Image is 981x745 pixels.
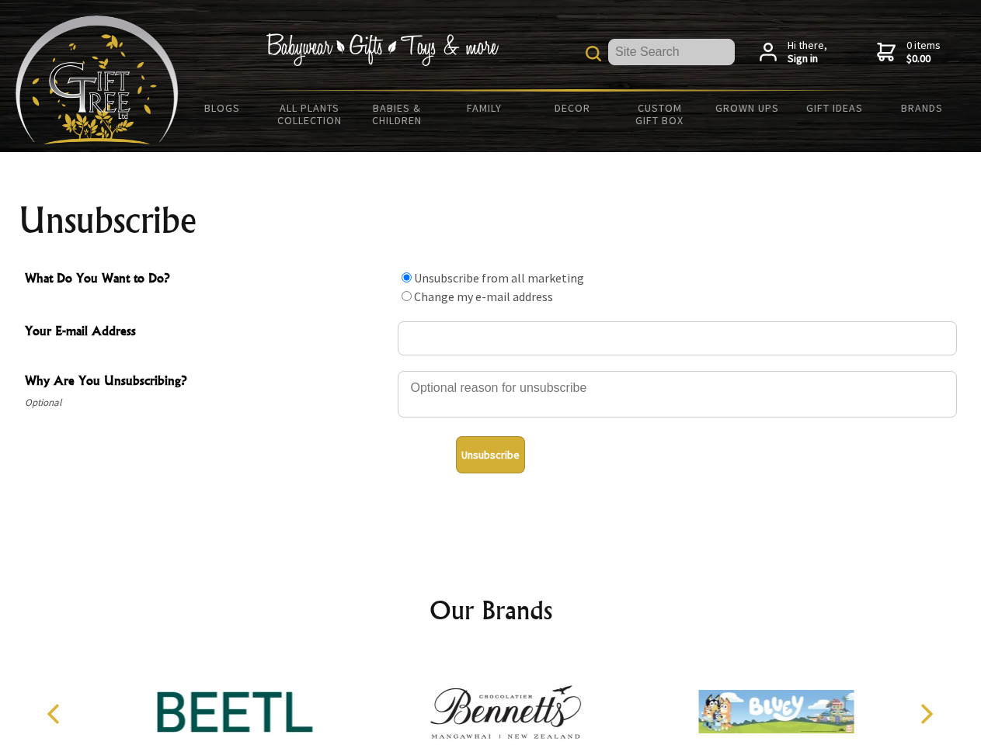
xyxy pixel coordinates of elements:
button: Previous [39,697,73,731]
input: What Do You Want to Do? [402,272,412,282]
a: Babies & Children [353,92,441,137]
span: What Do You Want to Do? [25,269,390,291]
span: Why Are You Unsubscribing? [25,371,390,393]
a: Gift Ideas [791,92,878,124]
a: Brands [878,92,966,124]
label: Unsubscribe from all marketing [414,270,584,286]
a: BLOGS [179,92,266,124]
a: Hi there,Sign in [760,39,827,66]
a: Custom Gift Box [616,92,704,137]
strong: $0.00 [906,52,941,66]
input: Your E-mail Address [398,321,957,355]
strong: Sign in [788,52,827,66]
span: Hi there, [788,39,827,66]
button: Unsubscribe [456,436,525,473]
span: 0 items [906,38,941,66]
textarea: Why Are You Unsubscribing? [398,371,957,418]
button: Next [909,697,943,731]
input: What Do You Want to Do? [402,291,412,301]
span: Optional [25,393,390,412]
a: Grown Ups [703,92,791,124]
a: 0 items$0.00 [877,39,941,66]
h1: Unsubscribe [19,202,963,239]
h2: Our Brands [31,591,951,629]
span: Your E-mail Address [25,321,390,344]
a: Decor [528,92,616,124]
input: Site Search [608,39,735,65]
img: Babyware - Gifts - Toys and more... [16,16,179,144]
label: Change my e-mail address [414,289,553,304]
img: product search [586,46,601,61]
img: Babywear - Gifts - Toys & more [266,33,499,66]
a: All Plants Collection [266,92,354,137]
a: Family [441,92,529,124]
